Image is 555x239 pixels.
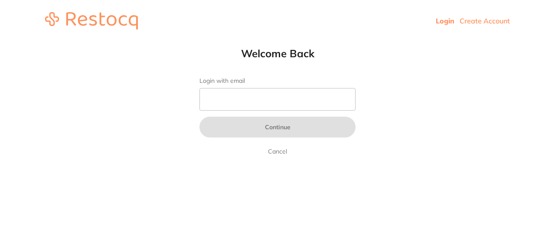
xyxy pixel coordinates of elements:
[45,12,138,29] img: restocq_logo.svg
[199,117,356,138] button: Continue
[460,16,510,25] a: Create Account
[266,146,289,157] a: Cancel
[436,16,454,25] a: Login
[199,77,356,85] label: Login with email
[182,47,373,60] h1: Welcome Back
